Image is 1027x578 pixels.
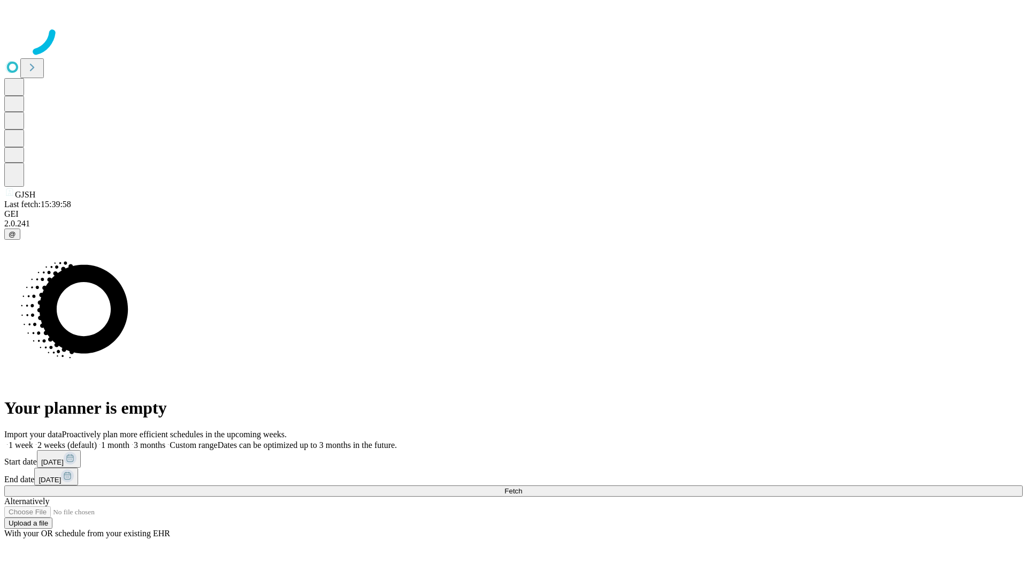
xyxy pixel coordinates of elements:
[101,440,129,450] span: 1 month
[4,200,71,209] span: Last fetch: 15:39:58
[15,190,35,199] span: GJSH
[134,440,165,450] span: 3 months
[4,229,20,240] button: @
[4,219,1023,229] div: 2.0.241
[41,458,64,466] span: [DATE]
[218,440,397,450] span: Dates can be optimized up to 3 months in the future.
[39,476,61,484] span: [DATE]
[4,450,1023,468] div: Start date
[4,518,52,529] button: Upload a file
[4,398,1023,418] h1: Your planner is empty
[9,230,16,238] span: @
[62,430,287,439] span: Proactively plan more efficient schedules in the upcoming weeks.
[4,485,1023,497] button: Fetch
[37,450,81,468] button: [DATE]
[170,440,217,450] span: Custom range
[504,487,522,495] span: Fetch
[9,440,33,450] span: 1 week
[4,468,1023,485] div: End date
[37,440,97,450] span: 2 weeks (default)
[4,209,1023,219] div: GEI
[4,529,170,538] span: With your OR schedule from your existing EHR
[4,497,49,506] span: Alternatively
[4,430,62,439] span: Import your data
[34,468,78,485] button: [DATE]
